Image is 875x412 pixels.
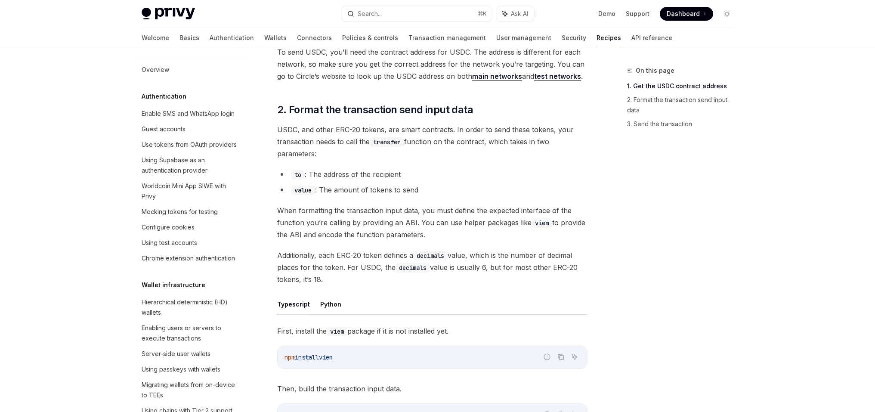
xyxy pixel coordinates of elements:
[135,62,245,77] a: Overview
[291,186,315,195] code: value
[277,294,310,314] button: Typescript
[342,28,398,48] a: Policies & controls
[496,6,534,22] button: Ask AI
[135,152,245,178] a: Using Supabase as an authentication provider
[627,93,741,117] a: 2. Format the transaction send input data
[135,294,245,320] a: Hierarchical deterministic (HD) wallets
[142,155,240,176] div: Using Supabase as an authentication provider
[142,238,197,248] div: Using test accounts
[264,28,287,48] a: Wallets
[636,65,674,76] span: On this page
[277,103,473,117] span: 2. Format the transaction send input data
[478,10,487,17] span: ⌘ K
[627,79,741,93] a: 1. Get the USDC contract address
[135,235,245,251] a: Using test accounts
[291,170,305,180] code: to
[135,137,245,152] a: Use tokens from OAuth providers
[135,121,245,137] a: Guest accounts
[135,204,245,220] a: Mocking tokens for testing
[277,325,587,337] span: First, install the package if it is not installed yet.
[277,168,587,180] li: : The address of the recipient
[142,108,235,119] div: Enable SMS and WhatsApp login
[626,9,649,18] a: Support
[142,253,235,263] div: Chrome extension authentication
[142,323,240,344] div: Enabling users or servers to execute transactions
[534,72,581,81] a: test networks
[472,72,522,81] a: main networks
[135,106,245,121] a: Enable SMS and WhatsApp login
[277,46,587,82] span: To send USDC, you’ll need the contract address for USDC. The address is different for each networ...
[496,28,551,48] a: User management
[408,28,486,48] a: Transaction management
[142,124,186,134] div: Guest accounts
[667,9,700,18] span: Dashboard
[277,383,587,395] span: Then, build the transaction input data.
[284,353,295,361] span: npm
[631,28,672,48] a: API reference
[135,320,245,346] a: Enabling users or servers to execute transactions
[142,364,220,375] div: Using passkeys with wallets
[627,117,741,131] a: 3. Send the transaction
[142,8,195,20] img: light logo
[135,220,245,235] a: Configure cookies
[142,222,195,232] div: Configure cookies
[277,124,587,160] span: USDC, and other ERC-20 tokens, are smart contracts. In order to send these tokens, your transacti...
[511,9,528,18] span: Ask AI
[135,178,245,204] a: Worldcoin Mini App SIWE with Privy
[179,28,199,48] a: Basics
[597,28,621,48] a: Recipes
[142,139,237,150] div: Use tokens from OAuth providers
[142,349,210,359] div: Server-side user wallets
[370,137,404,147] code: transfer
[297,28,332,48] a: Connectors
[396,263,430,273] code: decimals
[142,297,240,318] div: Hierarchical deterministic (HD) wallets
[532,218,552,228] code: viem
[341,6,492,22] button: Search...⌘K
[555,351,566,362] button: Copy the contents from the code block
[277,204,587,241] span: When formatting the transaction input data, you must define the expected interface of the functio...
[142,280,205,290] h5: Wallet infrastructure
[135,251,245,266] a: Chrome extension authentication
[660,7,713,21] a: Dashboard
[142,380,240,400] div: Migrating wallets from on-device to TEEs
[277,184,587,196] li: : The amount of tokens to send
[142,207,218,217] div: Mocking tokens for testing
[720,7,734,21] button: Toggle dark mode
[142,65,169,75] div: Overview
[295,353,319,361] span: install
[210,28,254,48] a: Authentication
[327,327,347,336] code: viem
[142,91,186,102] h5: Authentication
[569,351,580,362] button: Ask AI
[142,181,240,201] div: Worldcoin Mini App SIWE with Privy
[277,249,587,285] span: Additionally, each ERC-20 token defines a value, which is the number of decimal places for the to...
[320,294,341,314] button: Python
[541,351,553,362] button: Report incorrect code
[142,28,169,48] a: Welcome
[135,362,245,377] a: Using passkeys with wallets
[135,346,245,362] a: Server-side user wallets
[413,251,448,260] code: decimals
[319,353,333,361] span: viem
[562,28,586,48] a: Security
[358,9,382,19] div: Search...
[135,377,245,403] a: Migrating wallets from on-device to TEEs
[598,9,615,18] a: Demo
